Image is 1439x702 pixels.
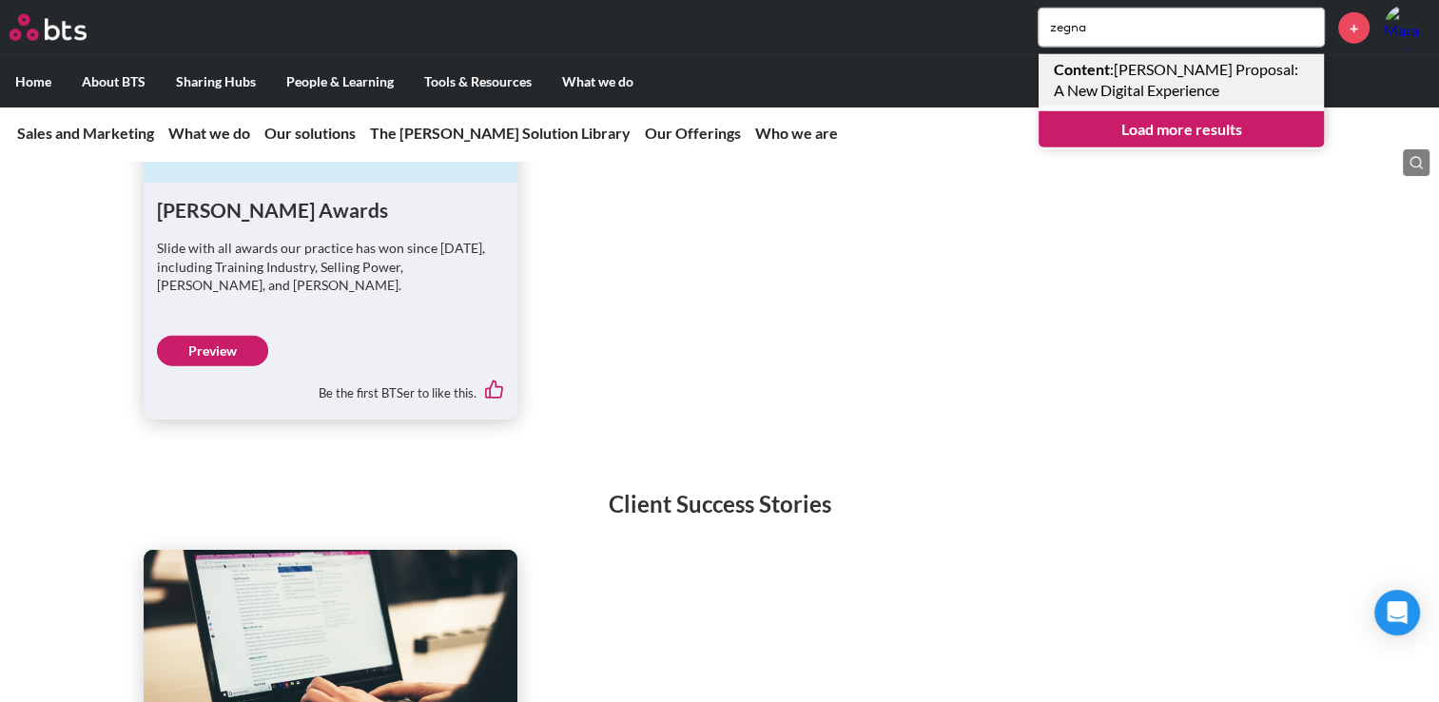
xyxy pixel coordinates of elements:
[157,196,504,224] h1: [PERSON_NAME] Awards
[157,366,504,406] div: Be the first BTSer to like this.
[10,14,122,41] a: Go home
[1054,60,1110,78] strong: Content
[1384,5,1429,50] a: Profile
[271,57,409,107] label: People & Learning
[168,124,250,142] a: What we do
[409,57,547,107] label: Tools & Resources
[370,124,631,142] a: The [PERSON_NAME] Solution Library
[161,57,271,107] label: Sharing Hubs
[17,124,154,142] a: Sales and Marketing
[157,336,268,366] a: Preview
[547,57,649,107] label: What we do
[157,239,504,295] p: Slide with all awards our practice has won since [DATE], including Training Industry, Selling Pow...
[1384,5,1429,50] img: Mara Georgopoulou
[1338,12,1370,44] a: +
[755,124,838,142] a: Who we are
[10,14,87,41] img: BTS Logo
[264,124,356,142] a: Our solutions
[1039,111,1324,147] a: Load more results
[1374,590,1420,635] div: Open Intercom Messenger
[67,57,161,107] label: About BTS
[1039,54,1324,107] a: Content:[PERSON_NAME] Proposal: A New Digital Experience
[645,124,741,142] a: Our Offerings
